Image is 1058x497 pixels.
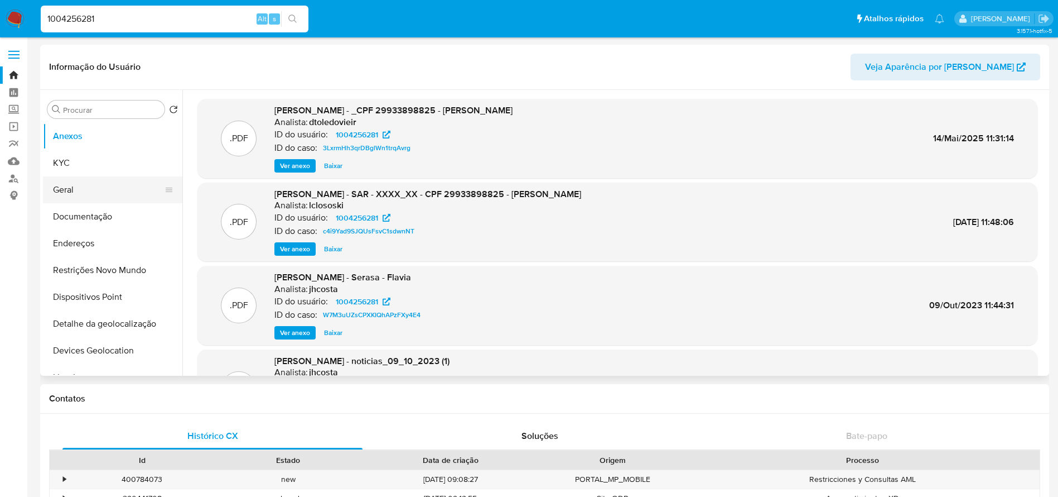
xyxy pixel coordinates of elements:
span: 1004256281 [336,128,378,141]
span: Bate-papo [846,429,887,442]
span: Baixar [324,243,342,255]
span: Baixar [324,327,342,338]
div: Data de criação [369,455,532,466]
h6: jhcosta [309,284,338,295]
span: 14/Mai/2025 11:31:14 [933,132,1014,145]
p: ID do caso: [274,309,317,321]
a: 1004256281 [329,211,397,224]
p: Analista: [274,117,308,128]
span: [DATE] 11:48:06 [953,216,1014,228]
span: Atalhos rápidos [864,13,924,25]
p: Analista: [274,284,308,295]
button: KYC [43,150,182,176]
button: Ver anexo [274,326,316,340]
div: Origem [548,455,678,466]
button: Endereços [43,230,182,257]
div: new [215,470,361,489]
p: ID do caso: [274,142,317,154]
p: ID do caso: [274,226,317,237]
span: 1004256281 [336,295,378,308]
button: Devices Geolocation [43,337,182,364]
a: Sair [1038,13,1050,25]
button: search-icon [281,11,304,27]
div: Processo [694,455,1032,466]
div: 400784073 [69,470,215,489]
span: Alt [258,13,267,24]
div: Id [77,455,207,466]
p: ID do usuário: [274,129,328,140]
span: [PERSON_NAME] - noticias_09_10_2023 (1) [274,355,450,367]
div: [DATE] 09:08:27 [361,470,540,489]
button: Detalhe da geolocalização [43,310,182,337]
h6: lclososki [309,200,344,211]
span: s [273,13,276,24]
span: Histórico CX [187,429,238,442]
input: Procurar [63,105,160,115]
span: Ver anexo [280,243,310,255]
button: Documentação [43,203,182,230]
a: Notificações [935,14,944,23]
h6: dtoledovieir [309,117,356,128]
h1: Contatos [49,393,1040,404]
input: Pesquise usuários ou casos... [41,12,308,26]
a: 1004256281 [329,128,397,141]
a: 1004256281 [329,295,397,308]
button: Baixar [318,159,348,173]
button: Baixar [318,242,348,256]
p: ID do usuário: [274,212,328,223]
div: • [63,474,66,485]
span: W7M3uUZsCPXKIQhAPzFXy4E4 [323,308,421,322]
button: Procurar [52,105,61,114]
button: Anexos [43,123,182,150]
button: Lista Interna [43,364,182,391]
span: [PERSON_NAME] - _CPF 29933898825 - [PERSON_NAME] [274,104,513,117]
span: Ver anexo [280,327,310,338]
a: W7M3uUZsCPXKIQhAPzFXy4E4 [318,308,425,322]
button: Ver anexo [274,159,316,173]
span: [PERSON_NAME] - Serasa - Flavia [274,271,411,284]
span: 3LxrmHh3qrDBglWn1trqAvrg [323,141,410,155]
button: Veja Aparência por [PERSON_NAME] [851,54,1040,80]
a: 3LxrmHh3qrDBglWn1trqAvrg [318,141,415,155]
h1: Informação do Usuário [49,61,141,73]
h6: jhcosta [309,367,338,378]
p: Analista: [274,367,308,378]
div: PORTAL_MP_MOBILE [540,470,686,489]
p: Analista: [274,200,308,211]
span: c4i9Yad9SJQUsFsvC1sdwnNT [323,224,414,238]
button: Dispositivos Point [43,284,182,310]
button: Ver anexo [274,242,316,256]
button: Retornar ao pedido padrão [169,105,178,117]
button: Baixar [318,326,348,340]
span: Baixar [324,160,342,171]
div: Estado [223,455,354,466]
p: .PDF [230,299,248,312]
span: Soluções [521,429,558,442]
span: Veja Aparência por [PERSON_NAME] [865,54,1014,80]
p: .PDF [230,132,248,145]
p: .PDF [230,216,248,228]
span: Ver anexo [280,160,310,171]
button: Restrições Novo Mundo [43,257,182,284]
button: Geral [43,176,173,203]
p: weverton.gomes@mercadopago.com.br [971,13,1034,24]
div: Restricciones y Consultas AML [686,470,1040,489]
span: 09/Out/2023 11:44:31 [929,299,1014,312]
span: 1004256281 [336,211,378,224]
a: c4i9Yad9SJQUsFsvC1sdwnNT [318,224,419,238]
span: [PERSON_NAME] - SAR - XXXX_XX - CPF 29933898825 - [PERSON_NAME] [274,188,581,200]
p: ID do usuário: [274,296,328,307]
